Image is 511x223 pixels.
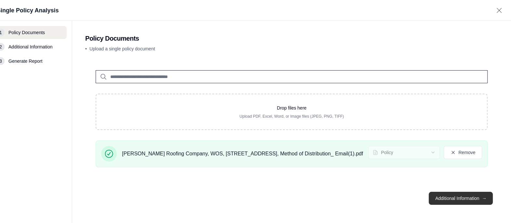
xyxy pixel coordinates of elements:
[85,34,498,43] h2: Policy Documents
[482,195,486,202] span: →
[429,192,493,205] button: Additional Information→
[8,44,52,50] span: Additional Information
[85,46,87,51] span: •
[89,46,155,51] span: Upload a single policy document
[107,105,477,111] p: Drop files here
[444,146,482,159] button: Remove
[122,150,363,158] span: [PERSON_NAME] Roofing Company, WOS, [STREET_ADDRESS], Method of Distribution_ Email(1).pdf
[8,58,42,64] span: Generate Report
[8,29,45,36] span: Policy Documents
[107,114,477,119] p: Upload PDF, Excel, Word, or Image files (JPEG, PNG, TIFF)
